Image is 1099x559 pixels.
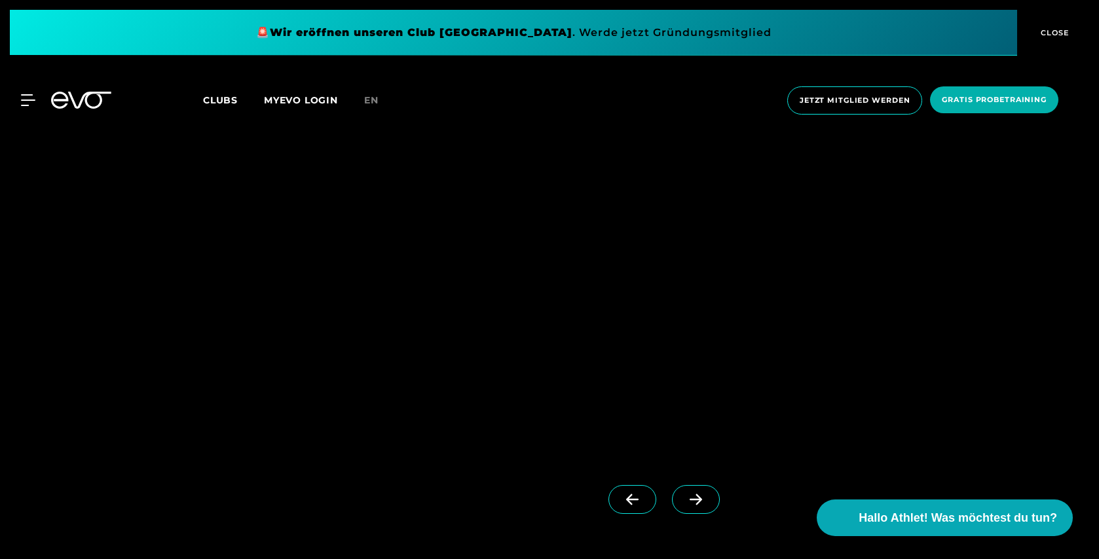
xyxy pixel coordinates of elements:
[783,86,926,115] a: Jetzt Mitglied werden
[364,94,379,106] span: en
[203,94,264,106] a: Clubs
[926,86,1062,115] a: Gratis Probetraining
[264,94,338,106] a: MYEVO LOGIN
[800,95,910,106] span: Jetzt Mitglied werden
[859,509,1057,527] span: Hallo Athlet! Was möchtest du tun?
[1037,27,1070,39] span: CLOSE
[203,94,238,106] span: Clubs
[817,499,1073,536] button: Hallo Athlet! Was möchtest du tun?
[1017,10,1089,56] button: CLOSE
[364,93,394,108] a: en
[942,94,1047,105] span: Gratis Probetraining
